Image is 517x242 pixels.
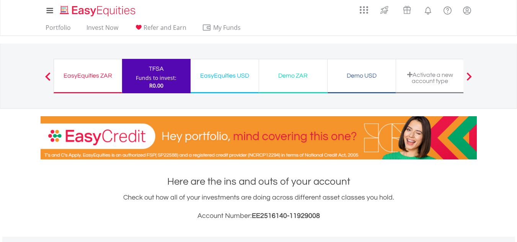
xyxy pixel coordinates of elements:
div: Activate a new account type [401,71,460,84]
div: Check out how all of your investments are doing across different asset classes you hold. [41,192,477,221]
a: AppsGrid [355,2,373,14]
div: TFSA [127,63,186,74]
div: Demo ZAR [264,70,323,81]
img: vouchers-v2.svg [401,4,413,16]
div: EasyEquities USD [195,70,254,81]
img: EasyEquities_Logo.png [59,5,139,17]
a: Refer and Earn [131,24,189,36]
span: R0.00 [149,82,163,89]
div: EasyEquities ZAR [59,70,117,81]
img: grid-menu-icon.svg [360,6,368,14]
span: EE2516140-11929008 [252,212,320,219]
a: Invest Now [83,24,121,36]
img: thrive-v2.svg [378,4,391,16]
a: Home page [57,2,139,17]
a: My Profile [457,2,477,19]
a: Portfolio [42,24,74,36]
h3: Account Number: [41,211,477,221]
img: EasyCredit Promotion Banner [41,116,477,159]
a: FAQ's and Support [438,2,457,17]
h1: Here are the ins and outs of your account [41,175,477,188]
a: Notifications [418,2,438,17]
a: Vouchers [396,2,418,16]
span: Refer and Earn [144,23,186,32]
div: Funds to invest: [136,74,176,82]
div: Demo USD [332,70,391,81]
span: My Funds [202,23,252,32]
